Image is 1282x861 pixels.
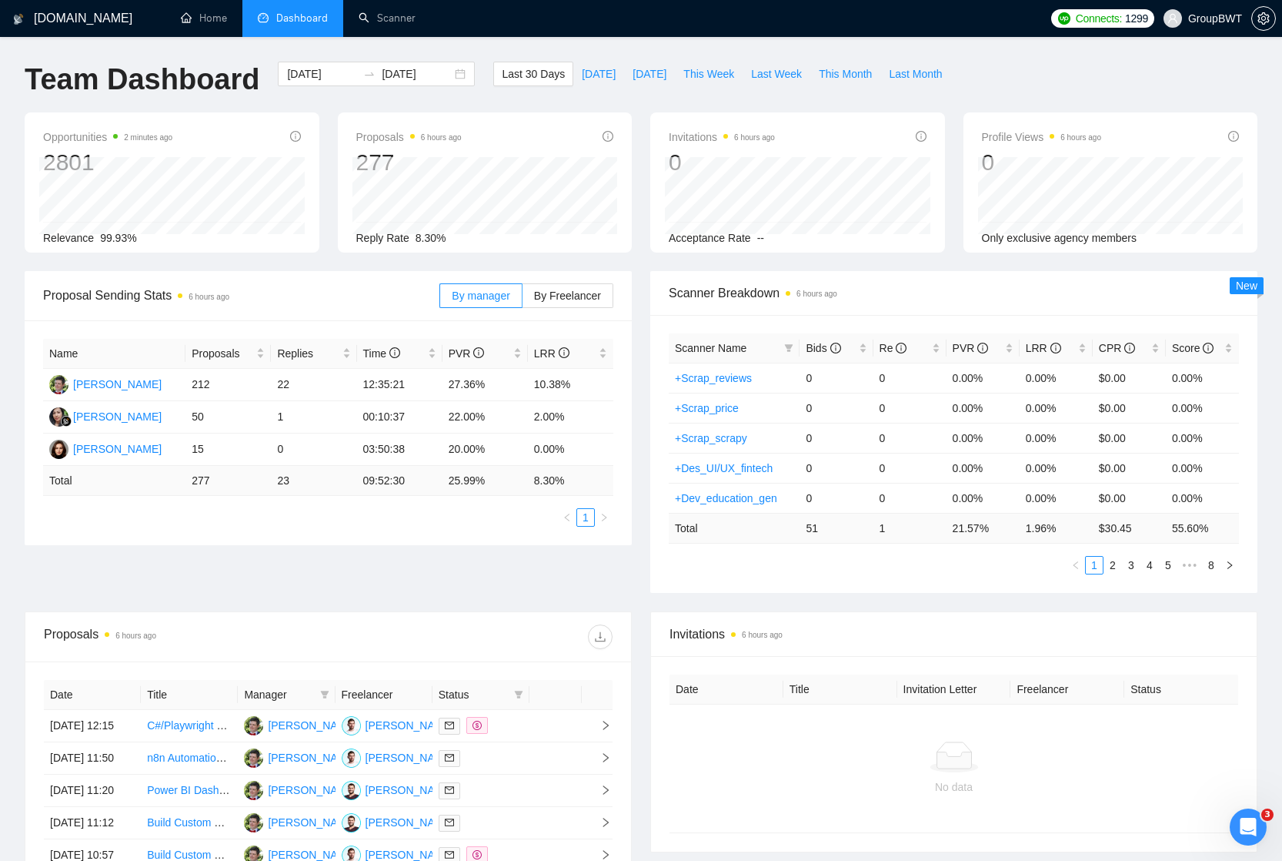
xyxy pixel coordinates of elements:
[1020,513,1093,543] td: 1.96 %
[588,752,611,763] span: right
[43,466,185,496] td: Total
[528,401,613,434] td: 2.00%
[682,779,1226,796] div: No data
[13,7,24,32] img: logo
[141,710,238,742] td: C#/Playwright expert needed for building a scraper
[1167,13,1178,24] span: user
[751,65,802,82] span: Last Week
[1177,556,1202,575] li: Next 5 Pages
[896,343,906,353] span: info-circle
[43,128,172,146] span: Opportunities
[100,232,136,244] span: 99.93%
[1010,675,1124,705] th: Freelancer
[147,719,389,732] a: C#/Playwright expert needed for building a scraper
[1122,556,1140,575] li: 3
[73,376,162,393] div: [PERSON_NAME]
[873,393,946,423] td: 0
[342,716,361,735] img: AY
[1203,343,1214,353] span: info-circle
[1020,363,1093,393] td: 0.00%
[675,62,743,86] button: This Week
[1099,342,1135,354] span: CPR
[1172,342,1214,354] span: Score
[589,631,612,643] span: download
[1020,483,1093,513] td: 0.00%
[576,508,595,527] li: 1
[342,848,454,860] a: AY[PERSON_NAME]
[559,347,569,358] span: info-circle
[603,131,613,142] span: info-circle
[528,369,613,401] td: 10.38%
[268,749,356,766] div: [PERSON_NAME]
[1093,423,1166,453] td: $0.00
[342,751,454,763] a: AY[PERSON_NAME]
[43,339,185,369] th: Name
[1124,675,1238,705] th: Status
[44,680,141,710] th: Date
[442,434,528,466] td: 20.00%
[1225,561,1234,570] span: right
[534,347,569,360] span: LRR
[800,393,873,423] td: 0
[238,680,335,710] th: Manager
[366,749,454,766] div: [PERSON_NAME]
[669,513,800,543] td: Total
[73,408,162,425] div: [PERSON_NAME]
[363,68,376,80] span: swap-right
[1177,556,1202,575] span: •••
[472,850,482,859] span: dollar
[61,416,72,427] img: gigradar-bm.png
[356,128,462,146] span: Proposals
[880,62,950,86] button: Last Month
[1141,557,1158,574] a: 4
[1166,363,1239,393] td: 0.00%
[1085,556,1103,575] li: 1
[268,782,356,799] div: [PERSON_NAME]
[873,513,946,543] td: 1
[445,850,454,859] span: mail
[342,719,454,731] a: AY[PERSON_NAME]
[141,680,238,710] th: Title
[796,290,837,298] time: 6 hours ago
[675,342,746,354] span: Scanner Name
[416,232,446,244] span: 8.30%
[800,483,873,513] td: 0
[357,369,442,401] td: 12:35:21
[873,453,946,483] td: 0
[357,401,442,434] td: 00:10:37
[946,363,1020,393] td: 0.00%
[982,148,1102,177] div: 0
[873,483,946,513] td: 0
[514,690,523,699] span: filter
[342,783,454,796] a: OB[PERSON_NAME]
[1236,280,1257,292] span: New
[599,513,609,522] span: right
[124,133,172,142] time: 2 minutes ago
[43,148,172,177] div: 2801
[1104,557,1121,574] a: 2
[982,232,1137,244] span: Only exclusive agency members
[1020,393,1093,423] td: 0.00%
[258,12,269,23] span: dashboard
[675,492,777,504] a: +Dev_education_gen
[1252,12,1275,25] span: setting
[1228,131,1239,142] span: info-circle
[276,12,328,25] span: Dashboard
[1071,561,1080,570] span: left
[342,816,454,828] a: OB[PERSON_NAME]
[277,345,339,362] span: Replies
[44,625,329,649] div: Proposals
[669,625,1238,644] span: Invitations
[366,717,454,734] div: [PERSON_NAME]
[317,683,332,706] span: filter
[946,393,1020,423] td: 0.00%
[442,369,528,401] td: 27.36%
[588,817,611,828] span: right
[1093,483,1166,513] td: $0.00
[528,434,613,466] td: 0.00%
[44,742,141,775] td: [DATE] 11:50
[363,68,376,80] span: to
[271,434,356,466] td: 0
[181,12,227,25] a: homeHome
[271,369,356,401] td: 22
